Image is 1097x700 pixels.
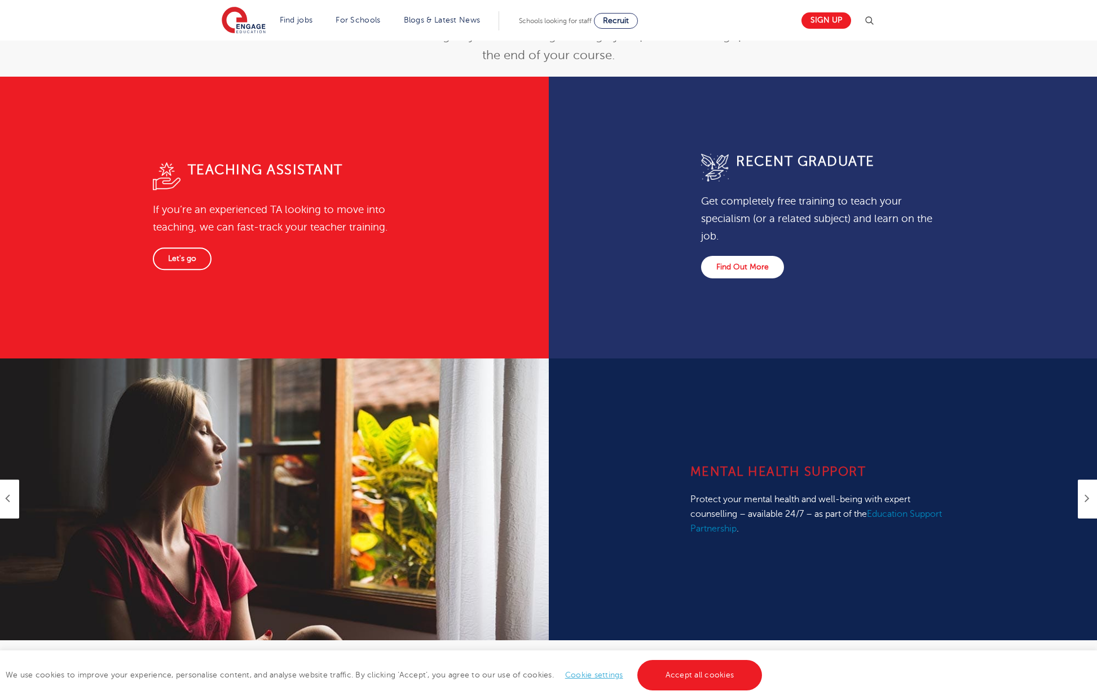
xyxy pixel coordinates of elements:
[690,463,955,481] h4: Mental Health Support
[153,247,212,270] a: Let's go
[594,13,638,29] a: Recruit
[603,16,629,25] span: Recruit
[565,671,623,679] a: Cookie settings
[519,17,592,25] span: Schools looking for staff
[153,204,388,233] span: If you’re an experienced TA looking to move into teaching, we can fast-track your teacher training.
[736,154,875,169] strong: Recent Graduate
[690,508,942,533] a: Education Support Partnership
[336,16,380,24] a: For Schools
[6,671,765,679] span: We use cookies to improve your experience, personalise content, and analyse website traffic. By c...
[188,162,343,178] strong: Teaching Assistant
[404,16,481,24] a: Blogs & Latest News
[701,196,932,241] span: Get completely free training to teach your specialism (or a related subject) and learn on the job.
[737,523,739,533] span: .
[222,7,266,35] img: Engage Education
[280,16,313,24] a: Find jobs
[637,660,763,690] a: Accept all cookies
[701,256,784,278] a: Find Out More
[801,12,851,29] a: Sign up
[690,494,910,519] span: Protect your mental health and well-being with expert counselling – available 24/7 – as part of the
